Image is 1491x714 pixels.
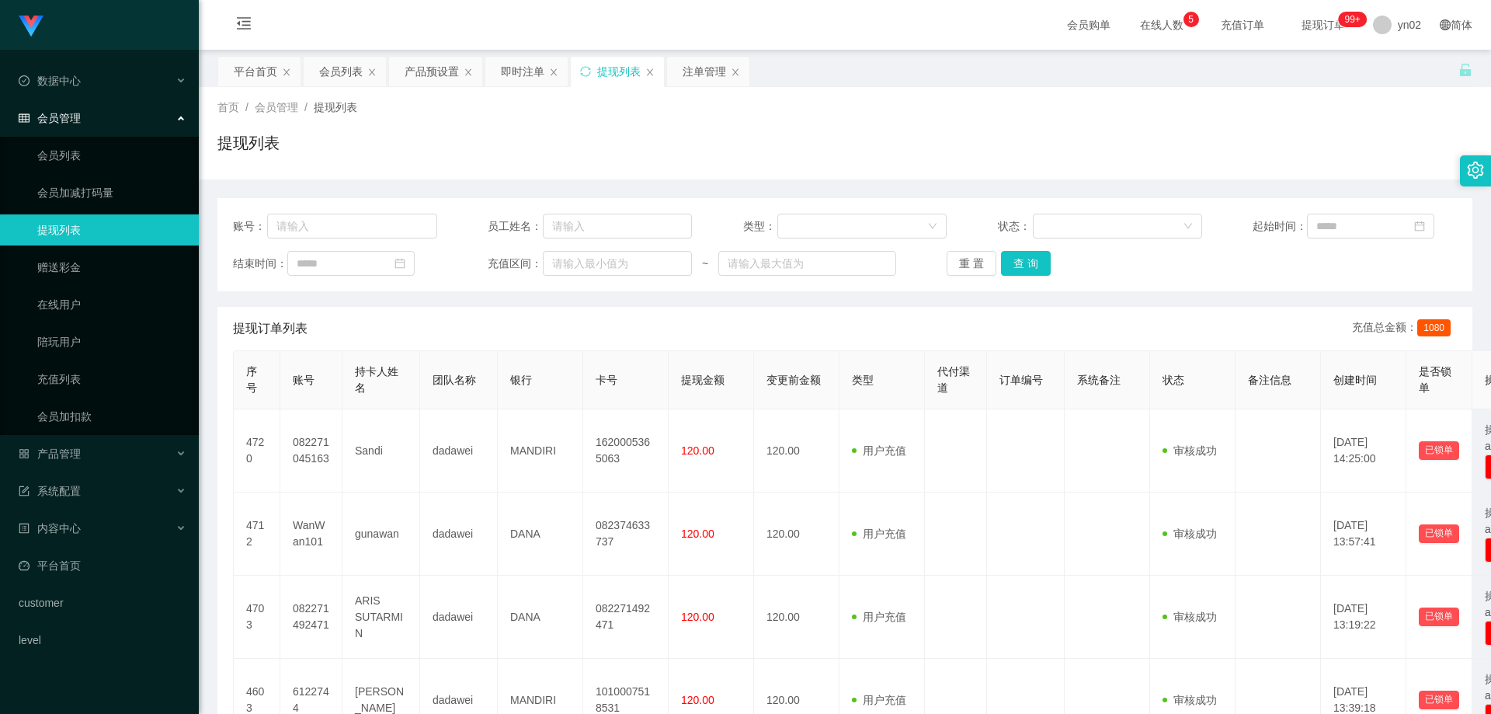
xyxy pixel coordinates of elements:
[1163,528,1217,540] span: 审核成功
[314,101,357,113] span: 提现列表
[580,66,591,77] i: 图标: sync
[37,401,186,432] a: 会员加扣款
[19,75,30,86] i: 图标: check-circle-o
[420,493,498,576] td: dadawei
[1414,221,1425,232] i: 图标: calendar
[928,221,937,232] i: 图标: down
[999,374,1043,386] span: 订单编号
[1163,694,1217,706] span: 审核成功
[37,326,186,357] a: 陪玩用户
[852,444,906,457] span: 用户充值
[583,493,669,576] td: 082374633737
[420,576,498,659] td: dadawei
[19,486,30,496] i: 图标: form
[1419,524,1459,543] button: 已锁单
[498,493,583,576] td: DANA
[246,365,257,394] span: 序号
[1253,218,1307,235] span: 起始时间：
[280,409,342,493] td: 082271045163
[583,409,669,493] td: 1620005365063
[1001,251,1051,276] button: 查 询
[19,113,30,124] i: 图标: table
[488,218,542,235] span: 员工姓名：
[234,576,280,659] td: 4703
[234,493,280,576] td: 4712
[217,131,280,155] h1: 提现列表
[37,177,186,208] a: 会员加减打码量
[37,289,186,320] a: 在线用户
[852,694,906,706] span: 用户充值
[1440,19,1451,30] i: 图标: global
[37,252,186,283] a: 赠送彩金
[464,68,473,77] i: 图标: close
[394,258,405,269] i: 图标: calendar
[280,576,342,659] td: 082271492471
[1352,319,1457,338] div: 充值总金额：
[937,365,970,394] span: 代付渠道
[19,625,186,656] a: level
[681,611,714,623] span: 120.00
[233,218,267,235] span: 账号：
[420,409,498,493] td: dadawei
[1419,691,1459,709] button: 已锁单
[852,611,906,623] span: 用户充值
[1248,374,1291,386] span: 备注信息
[282,68,291,77] i: 图标: close
[645,68,655,77] i: 图标: close
[233,319,308,338] span: 提现订单列表
[947,251,996,276] button: 重 置
[367,68,377,77] i: 图标: close
[1338,12,1366,27] sup: 286
[583,576,669,659] td: 082271492471
[766,374,821,386] span: 变更前金额
[681,694,714,706] span: 120.00
[234,57,277,86] div: 平台首页
[19,587,186,618] a: customer
[543,214,692,239] input: 请输入
[731,68,740,77] i: 图标: close
[597,57,641,86] div: 提现列表
[683,57,726,86] div: 注单管理
[498,409,583,493] td: MANDIRI
[1333,374,1377,386] span: 创建时间
[998,218,1033,235] span: 状态：
[1163,611,1217,623] span: 审核成功
[342,493,420,576] td: gunawan
[1163,374,1184,386] span: 状态
[1183,12,1199,27] sup: 5
[1183,221,1193,232] i: 图标: down
[1321,409,1406,493] td: [DATE] 14:25:00
[37,364,186,395] a: 充值列表
[433,374,476,386] span: 团队名称
[342,576,420,659] td: ARIS SUTARMIN
[718,251,895,276] input: 请输入最大值为
[1294,19,1353,30] span: 提现订单
[19,485,81,497] span: 系统配置
[217,1,270,51] i: 图标: menu-fold
[743,218,778,235] span: 类型：
[19,112,81,124] span: 会员管理
[692,256,718,272] span: ~
[19,523,30,534] i: 图标: profile
[510,374,532,386] span: 银行
[19,16,43,37] img: logo.9652507e.png
[1458,63,1472,77] i: 图标: unlock
[596,374,617,386] span: 卡号
[1132,19,1191,30] span: 在线人数
[267,214,437,239] input: 请输入
[245,101,248,113] span: /
[19,522,81,535] span: 内容中心
[304,101,308,113] span: /
[19,448,81,460] span: 产品管理
[19,550,186,581] a: 图标: dashboard平台首页
[37,140,186,171] a: 会员列表
[754,576,839,659] td: 120.00
[681,528,714,540] span: 120.00
[217,101,239,113] span: 首页
[37,214,186,246] a: 提现列表
[501,57,544,86] div: 即时注单
[1188,12,1194,27] p: 5
[1467,162,1484,179] i: 图标: setting
[543,251,692,276] input: 请输入最小值为
[255,101,298,113] span: 会员管理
